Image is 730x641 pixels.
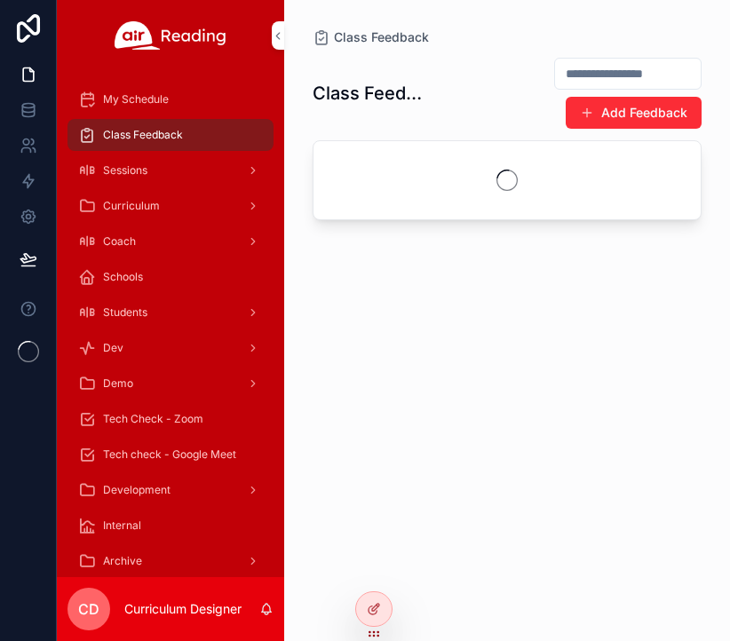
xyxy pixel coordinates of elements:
[67,119,274,151] a: Class Feedback
[103,483,171,497] span: Development
[57,71,284,577] div: scrollable content
[67,439,274,471] a: Tech check - Google Meet
[103,554,142,568] span: Archive
[103,92,169,107] span: My Schedule
[67,297,274,328] a: Students
[103,447,236,462] span: Tech check - Google Meet
[334,28,429,46] span: Class Feedback
[103,163,147,178] span: Sessions
[103,270,143,284] span: Schools
[67,403,274,435] a: Tech Check - Zoom
[67,261,274,293] a: Schools
[103,199,160,213] span: Curriculum
[103,128,183,142] span: Class Feedback
[67,545,274,577] a: Archive
[67,332,274,364] a: Dev
[103,412,203,426] span: Tech Check - Zoom
[67,510,274,542] a: Internal
[566,97,702,129] button: Add Feedback
[103,305,147,320] span: Students
[78,598,99,620] span: CD
[103,234,136,249] span: Coach
[313,81,431,106] h1: Class Feedback
[67,474,274,506] a: Development
[115,21,226,50] img: App logo
[103,376,133,391] span: Demo
[67,368,274,400] a: Demo
[67,190,274,222] a: Curriculum
[67,154,274,186] a: Sessions
[124,600,242,618] p: Curriculum Designer
[67,226,274,257] a: Coach
[103,518,141,533] span: Internal
[313,28,429,46] a: Class Feedback
[103,341,123,355] span: Dev
[67,83,274,115] a: My Schedule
